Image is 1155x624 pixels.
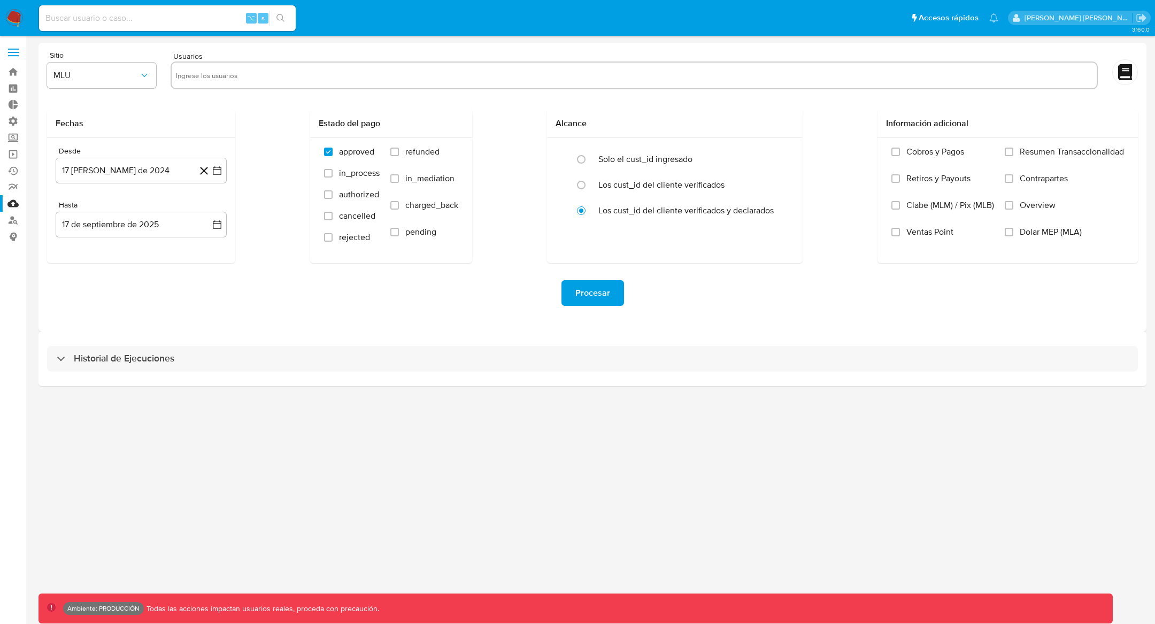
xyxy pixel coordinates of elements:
[247,13,255,23] span: ⌥
[269,11,291,26] button: search-icon
[919,12,979,24] span: Accesos rápidos
[67,606,140,611] p: Ambiente: PRODUCCIÓN
[39,11,296,25] input: Buscar usuario o caso...
[1136,12,1147,24] a: Salir
[261,13,265,23] span: s
[144,604,379,614] p: Todas las acciones impactan usuarios reales, proceda con precaución.
[1025,13,1133,23] p: stella.andriano@mercadolibre.com
[989,13,998,22] a: Notificaciones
